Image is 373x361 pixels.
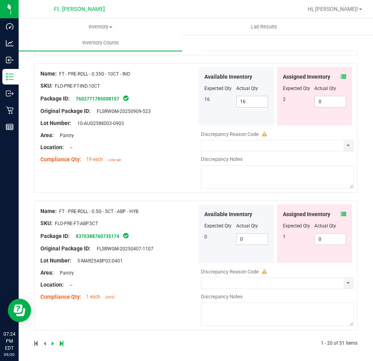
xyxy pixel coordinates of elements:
[105,296,114,299] span: [DATE]
[40,257,71,264] span: Lot Number:
[40,120,71,126] span: Lot Number:
[314,85,346,92] div: Actual Qty
[201,155,354,163] div: Discrepancy Notes
[40,208,57,214] span: Name:
[19,19,182,35] a: Inventory
[315,234,346,245] input: 0
[201,131,259,137] span: Discrepancy Reason Code
[73,258,123,264] span: 5-MAR25ABP02-0401
[6,56,14,64] inline-svg: Inbound
[40,144,64,150] span: Location:
[8,299,31,322] iframe: Resource center
[55,221,98,226] span: FLO-PRE-FT-ABP.5CT
[237,96,268,107] input: 16
[86,157,103,162] span: 19 each
[40,245,91,252] span: Original Package ID:
[182,19,346,35] a: Lab Results
[40,95,70,102] span: Package ID:
[55,83,100,89] span: FLO-PRE-FT-IND.10CT
[6,106,14,114] inline-svg: Retail
[40,220,52,226] span: SKU:
[93,246,153,252] span: FLSRWGM-20250407-1107
[204,223,232,229] span: Expected Qty
[86,294,100,299] span: 1 each
[73,121,124,126] span: 10-AUG25IND03-0903
[236,223,258,229] span: Actual Qty
[6,123,14,131] inline-svg: Reports
[241,23,288,30] span: Lab Results
[314,222,346,229] div: Actual Qty
[93,109,151,114] span: FLSRWGM-20250909-523
[236,86,258,91] span: Actual Qty
[40,70,57,77] span: Name:
[343,140,353,151] span: select
[3,352,15,357] p: 09/20
[40,294,81,300] span: Compliance Qty:
[122,232,129,239] span: In Sync
[204,210,252,218] span: Available Inventory
[201,293,354,301] div: Discrepancy Notes
[34,341,39,346] span: Move to first page
[56,270,74,276] span: Pantry
[40,269,54,276] span: Area:
[44,341,47,346] span: Previous
[6,23,14,30] inline-svg: Dashboard
[40,233,70,239] span: Package ID:
[54,6,105,12] span: Ft. [PERSON_NAME]
[237,234,268,245] input: 0
[60,341,63,346] span: Move to last page
[315,96,346,107] input: 0
[283,73,330,81] span: Assigned Inventory
[201,269,259,275] span: Discrepancy Reason Code
[204,73,252,81] span: Available Inventory
[204,97,210,102] span: 16
[40,156,81,162] span: Compliance Qty:
[40,108,91,114] span: Original Package ID:
[283,233,315,240] div: 1
[76,96,119,102] a: 7602771785008157
[66,282,72,288] span: --
[40,132,54,138] span: Area:
[59,71,130,77] span: FT - PRE-ROLL - 0.35G - 10CT - IND
[108,158,121,162] span: a day ago
[19,35,182,51] a: Inventory Counts
[283,210,330,218] span: Assigned Inventory
[59,209,138,214] span: FT - PRE-ROLL - 0.5G - 5CT - ABP - HYB
[72,39,129,46] span: Inventory Counts
[343,278,353,289] span: select
[40,282,64,288] span: Location:
[283,85,315,92] div: Expected Qty
[76,234,119,239] a: 8370388760735174
[122,94,129,102] span: In Sync
[56,133,74,138] span: Pantry
[283,222,315,229] div: Expected Qty
[6,73,14,81] inline-svg: Inventory
[204,86,232,91] span: Expected Qty
[66,145,72,150] span: --
[52,341,55,346] span: Next
[308,6,358,12] span: Hi, [PERSON_NAME]!
[6,39,14,47] inline-svg: Analytics
[204,234,207,239] span: 0
[283,96,315,103] div: 2
[19,23,182,30] span: Inventory
[6,90,14,97] inline-svg: Outbound
[40,83,52,89] span: SKU:
[321,340,357,346] span: 1 - 20 of 51 items
[3,331,15,352] p: 07:24 PM EDT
